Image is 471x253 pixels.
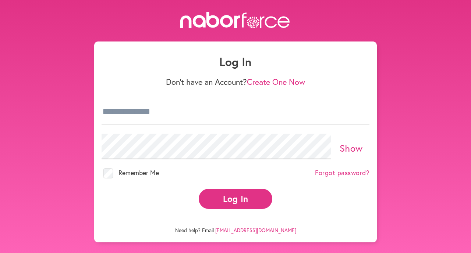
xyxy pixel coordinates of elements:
a: Show [340,142,363,154]
p: Need help? Email [102,219,369,234]
a: Create One Now [247,76,305,87]
span: Remember Me [118,168,159,177]
h1: Log In [102,55,369,69]
a: [EMAIL_ADDRESS][DOMAIN_NAME] [215,227,296,234]
p: Don't have an Account? [102,77,369,87]
button: Log In [199,189,272,209]
a: Forgot password? [315,169,369,177]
